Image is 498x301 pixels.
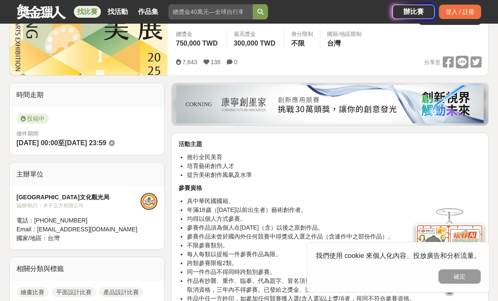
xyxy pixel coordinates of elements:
[176,40,218,47] span: 750,000 TWD
[179,184,202,191] strong: 參賽資格
[48,235,60,241] span: 台灣
[16,130,38,137] span: 徵件期間
[10,163,164,186] div: 主辦單位
[327,40,341,47] span: 台灣
[416,224,483,280] img: d2146d9a-e6f6-4337-9592-8cefde37ba6b.png
[16,287,49,297] a: 繪畫比賽
[74,6,101,18] a: 找比賽
[187,259,482,268] li: 跨類參賽限報2類。
[187,214,482,223] li: 均得以個人方式參賽。
[316,252,481,259] span: 我們使用 cookie 來個人化內容、投放廣告和分析流量。
[187,206,482,214] li: 年滿18歲（[DATE]以前出生者）藝術創作者。
[10,83,164,107] div: 時間走期
[438,269,481,284] button: 確定
[58,139,65,146] span: 至
[439,5,481,19] div: 登入 / 註冊
[187,277,482,294] li: 作品有抄襲、重作、臨摹、代為題字、冒名頂替或違反本簡章規定之情事者，除自負法律責任外，主辦單位得逕取消資格，三年內不得參賽。已發給之獎金、獎狀、專輯予以收回。
[168,4,253,19] input: 總獎金40萬元—全球自行車設計比賽
[327,30,362,38] div: 國籍/地區限制
[392,5,435,19] a: 辦比賽
[104,6,131,18] a: 找活動
[291,30,313,38] div: 身分限制
[187,162,482,171] li: 培育藝術創作人才
[211,59,220,65] span: 138
[16,202,141,209] div: 協辦/執行： 木子立方有限公司
[187,223,482,232] li: 參賽作品須為個人在[DATE]（含）以後之原創作品。
[187,197,482,206] li: 具中華民國國籍。
[187,232,482,241] li: 參賽作品未曾於國內外任何競賽中得獎或入選之作品（含連作中之部份作品）。
[99,287,143,297] a: 產品設計比賽
[176,30,220,38] span: 總獎金
[135,6,162,18] a: 作品集
[182,59,197,65] span: 7,843
[16,139,58,146] span: [DATE] 00:00
[16,114,49,124] span: 投稿中
[187,268,482,277] li: 同一件作品不得同時跨類別參賽。
[234,59,237,65] span: 0
[52,287,96,297] a: 平面設計比賽
[187,250,482,259] li: 每人每類以提報一件參賽作品為限。
[291,40,305,47] span: 不限
[176,85,484,123] img: be6ed63e-7b41-4cb8-917a-a53bd949b1b4.png
[187,241,482,250] li: 不限參賽類別。
[16,235,48,241] span: 國家/地區：
[16,216,141,225] div: 電話： [PHONE_NUMBER]
[187,171,482,179] li: 提升美術創作風氣及水準
[16,225,141,234] div: Email： [EMAIL_ADDRESS][DOMAIN_NAME]
[16,193,141,202] div: [GEOGRAPHIC_DATA]文化觀光局
[234,30,278,38] span: 最高獎金
[65,139,106,146] span: [DATE] 23:59
[187,153,482,162] li: 推行全民美育
[10,257,164,281] div: 相關分類與標籤
[234,40,276,47] span: 300,000 TWD
[418,6,482,25] a: 前往比賽網站
[424,56,441,69] span: 分享至
[179,141,202,147] strong: 活動主題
